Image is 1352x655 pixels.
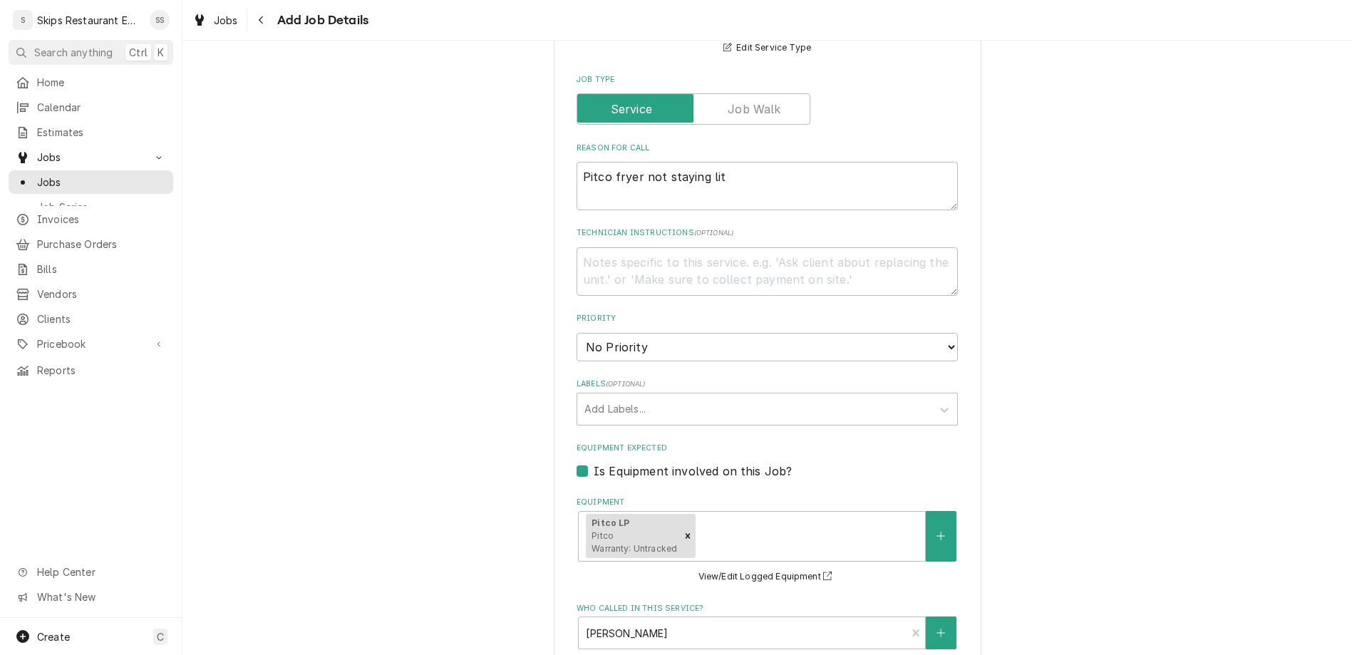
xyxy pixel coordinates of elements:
[158,45,164,60] span: K
[214,13,238,28] span: Jobs
[34,45,113,60] span: Search anything
[37,336,145,351] span: Pricebook
[9,232,173,256] a: Purchase Orders
[721,39,813,57] button: Edit Service Type
[37,287,166,301] span: Vendors
[9,585,173,609] a: Go to What's New
[37,75,166,90] span: Home
[129,45,148,60] span: Ctrl
[577,378,958,425] div: Labels
[37,212,166,227] span: Invoices
[936,531,945,541] svg: Create New Equipment
[9,71,173,94] a: Home
[37,363,166,378] span: Reports
[9,560,173,584] a: Go to Help Center
[9,332,173,356] a: Go to Pricebook
[577,313,958,324] label: Priority
[696,568,839,586] button: View/Edit Logged Equipment
[9,120,173,144] a: Estimates
[150,10,170,30] div: Shan Skipper's Avatar
[594,463,792,480] label: Is Equipment involved on this Job?
[592,517,629,528] strong: Pitco LP
[37,13,142,28] div: Skips Restaurant Equipment
[577,443,958,479] div: Equipment Expected
[9,96,173,119] a: Calendar
[187,9,244,32] a: Jobs
[577,227,958,239] label: Technician Instructions
[926,511,956,562] button: Create New Equipment
[37,125,166,140] span: Estimates
[9,40,173,65] button: Search anythingCtrlK
[577,143,958,210] div: Reason For Call
[577,227,958,295] div: Technician Instructions
[9,170,173,194] a: Jobs
[37,150,145,165] span: Jobs
[37,589,165,604] span: What's New
[9,145,173,169] a: Go to Jobs
[926,617,956,649] button: Create New Contact
[680,514,696,558] div: Remove [object Object]
[9,282,173,306] a: Vendors
[150,10,170,30] div: SS
[577,143,958,154] label: Reason For Call
[37,631,70,643] span: Create
[694,229,734,237] span: ( optional )
[577,74,958,86] label: Job Type
[577,378,958,390] label: Labels
[37,262,166,277] span: Bills
[250,9,273,31] button: Navigate back
[9,195,173,219] a: Job Series
[592,530,677,554] span: Pitco Warranty: Untracked
[606,380,646,388] span: ( optional )
[37,564,165,579] span: Help Center
[37,237,166,252] span: Purchase Orders
[157,629,164,644] span: C
[577,443,958,454] label: Equipment Expected
[577,74,958,125] div: Job Type
[273,11,368,30] span: Add Job Details
[13,10,33,30] div: S
[577,313,958,361] div: Priority
[37,311,166,326] span: Clients
[9,257,173,281] a: Bills
[577,162,958,210] textarea: Pitco fryer not staying lit
[577,497,958,585] div: Equipment
[9,207,173,231] a: Invoices
[37,175,166,190] span: Jobs
[37,200,166,215] span: Job Series
[577,497,958,508] label: Equipment
[9,359,173,382] a: Reports
[9,307,173,331] a: Clients
[37,100,166,115] span: Calendar
[936,628,945,638] svg: Create New Contact
[577,603,958,614] label: Who called in this service?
